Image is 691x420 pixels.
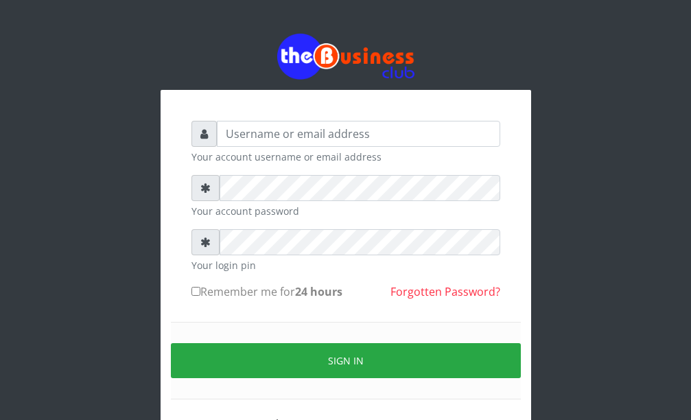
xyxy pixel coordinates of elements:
input: Username or email address [217,121,500,147]
label: Remember me for [191,283,342,300]
a: Forgotten Password? [390,284,500,299]
small: Your login pin [191,258,500,272]
button: Sign in [171,343,521,378]
b: 24 hours [295,284,342,299]
input: Remember me for24 hours [191,287,200,296]
small: Your account password [191,204,500,218]
small: Your account username or email address [191,150,500,164]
